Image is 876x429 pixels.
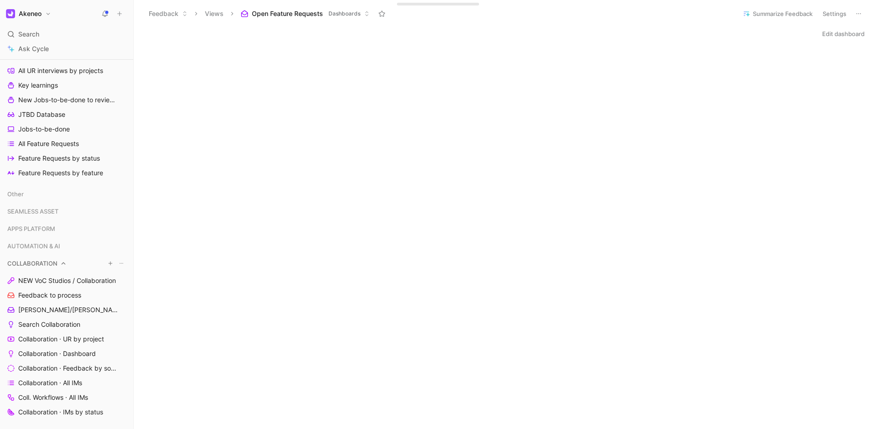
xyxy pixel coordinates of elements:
span: Feature Requests by status [18,154,100,163]
a: Feedback to process [4,288,130,302]
span: Other [7,189,24,199]
span: Open Feature Requests [252,9,323,18]
div: COLLABORATION [4,256,130,270]
span: [PERSON_NAME]/[PERSON_NAME] Calls [18,305,119,314]
span: Dashboards [328,9,360,18]
span: Feature Requests by feature [18,168,103,178]
div: Other [4,187,130,201]
a: [PERSON_NAME]/[PERSON_NAME] Calls [4,303,130,317]
a: JTBD Database [4,108,130,121]
a: Feature Requests by feature [4,166,130,180]
span: Search [18,29,39,40]
a: Collaboration · Feedback by source [4,361,130,375]
div: Other [4,187,130,204]
a: Collaboration · IMs by status [4,405,130,419]
span: AUTOMATION & AI [7,241,60,251]
span: Search Collaboration [18,320,80,329]
span: Collaboration · Feedback by source [18,364,117,373]
span: Collaboration · All IMs [18,378,82,387]
span: COLLABORATION [7,259,57,268]
button: AkeneoAkeneo [4,7,53,20]
div: Search [4,27,130,41]
a: Jobs-to-be-done [4,122,130,136]
a: New Jobs-to-be-done to review ([PERSON_NAME]) [4,93,130,107]
div: AUTOMATION & AI [4,239,130,256]
span: All UR interviews by projects [18,66,103,75]
button: Summarize Feedback [739,7,817,20]
img: Akeneo [6,9,15,18]
div: COLLABORATIONNEW VoC Studios / CollaborationFeedback to process[PERSON_NAME]/[PERSON_NAME] CallsS... [4,256,130,419]
div: SEAMLESS ASSET [4,204,130,221]
div: AUTOMATION & AI [4,239,130,253]
h1: Akeneo [19,10,42,18]
div: APPS PLATFORM [4,222,130,238]
a: NEW VoC Studios / Collaboration [4,274,130,288]
span: NEW VoC Studios / Collaboration [18,276,116,285]
span: Feedback to process [18,291,81,300]
span: Collaboration · IMs by status [18,408,103,417]
a: Collaboration · All IMs [4,376,130,390]
span: APPS PLATFORM [7,224,55,233]
a: Feature Requests by status [4,152,130,165]
span: Collaboration · UR by project [18,335,104,344]
div: APPS PLATFORM [4,222,130,235]
span: Jobs-to-be-done [18,125,70,134]
span: SEAMLESS ASSET [7,207,58,216]
span: Collaboration · Dashboard [18,349,96,358]
a: Collaboration · Dashboard [4,347,130,361]
a: Collaboration · UR by project [4,332,130,346]
span: Ask Cycle [18,43,49,54]
div: SEAMLESS ASSET [4,204,130,218]
span: Key learnings [18,81,58,90]
a: All UR interviews by projects [4,64,130,78]
span: All Feature Requests [18,139,79,148]
button: Views [201,7,228,21]
button: Edit dashboard [818,27,869,40]
span: New Jobs-to-be-done to review ([PERSON_NAME]) [18,95,120,105]
a: Key learnings [4,78,130,92]
a: Search Collaboration [4,318,130,331]
button: Feedback [145,7,192,21]
a: All Feature Requests [4,137,130,151]
a: Coll. Workflows · All IMs [4,391,130,404]
a: Ask Cycle [4,42,130,56]
button: Settings [819,7,850,20]
span: JTBD Database [18,110,65,119]
button: Open Feature RequestsDashboards [237,7,374,21]
span: Coll. Workflows · All IMs [18,393,88,402]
